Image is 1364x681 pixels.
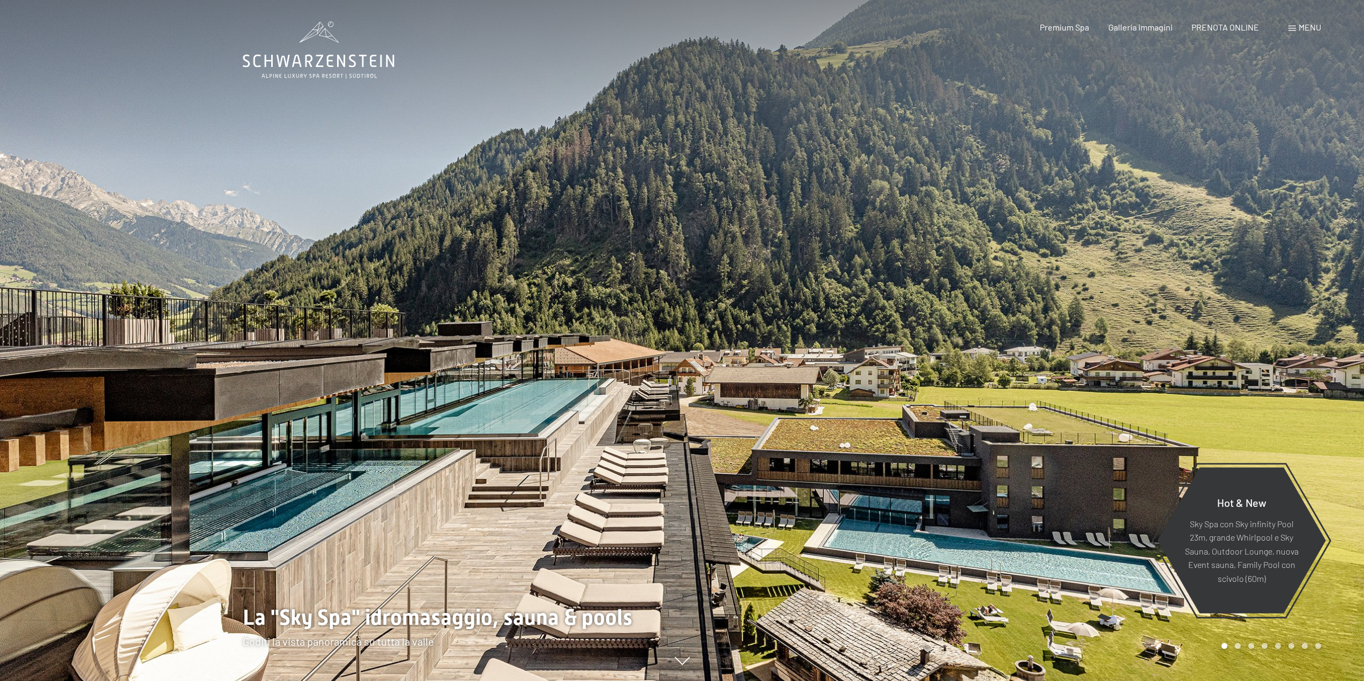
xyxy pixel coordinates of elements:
[1248,643,1254,649] div: Carousel Page 3
[1040,22,1089,32] a: Premium Spa
[1262,643,1268,649] div: Carousel Page 4
[1315,643,1321,649] div: Carousel Page 8
[1183,517,1300,585] p: Sky Spa con Sky infinity Pool 23m, grande Whirlpool e Sky Sauna, Outdoor Lounge, nuova Event saun...
[1221,643,1227,649] div: Carousel Page 1 (Current Slide)
[1218,643,1321,649] div: Carousel Pagination
[1108,22,1173,32] a: Galleria immagini
[1275,643,1281,649] div: Carousel Page 5
[1288,643,1294,649] div: Carousel Page 6
[1191,22,1259,32] a: PRENOTA ONLINE
[1235,643,1241,649] div: Carousel Page 2
[1302,643,1308,649] div: Carousel Page 7
[1217,496,1266,508] span: Hot & New
[1157,467,1326,614] a: Hot & New Sky Spa con Sky infinity Pool 23m, grande Whirlpool e Sky Sauna, Outdoor Lounge, nuova ...
[1299,22,1321,32] span: Menu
